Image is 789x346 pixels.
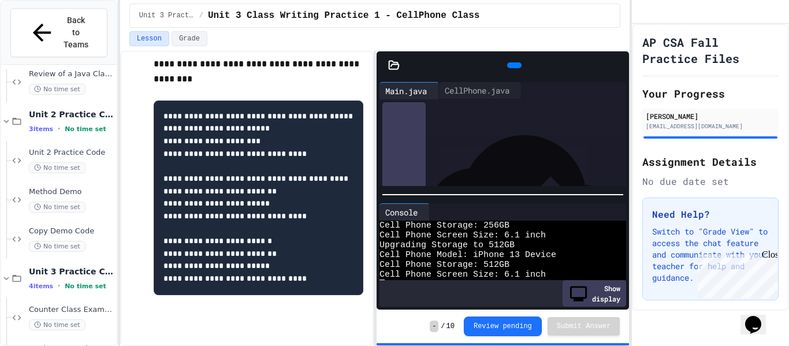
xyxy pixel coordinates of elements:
[379,221,509,230] span: Cell Phone Storage: 256GB
[29,282,53,290] span: 4 items
[379,230,546,240] span: Cell Phone Screen Size: 6.1 inch
[642,174,779,188] div: No due date set
[642,85,779,102] h2: Your Progress
[58,281,60,291] span: •
[29,187,114,197] span: Method Demo
[740,300,777,334] iframe: chat widget
[29,241,85,252] span: No time set
[29,266,114,277] span: Unit 3 Practice Code
[65,125,106,133] span: No time set
[29,305,114,315] span: Counter Class Example
[29,162,85,173] span: No time set
[379,206,423,218] div: Console
[129,31,169,46] button: Lesson
[62,14,90,51] span: Back to Teams
[563,280,626,307] div: Show display
[29,319,85,330] span: No time set
[693,250,777,299] iframe: chat widget
[430,321,438,332] span: -
[464,317,542,336] button: Review pending
[379,203,430,221] div: Console
[58,124,60,133] span: •
[646,122,775,131] div: [EMAIL_ADDRESS][DOMAIN_NAME]
[441,322,445,331] span: /
[29,202,85,213] span: No time set
[65,282,106,290] span: No time set
[646,111,775,121] div: [PERSON_NAME]
[446,322,455,331] span: 10
[439,82,522,99] div: CellPhone.java
[139,11,195,20] span: Unit 3 Practice Code
[199,11,203,20] span: /
[10,8,107,57] button: Back to Teams
[642,34,779,66] h1: AP CSA Fall Practice Files
[642,154,779,170] h2: Assignment Details
[379,270,546,280] span: Cell Phone Screen Size: 6.1 inch
[29,109,114,120] span: Unit 2 Practice Code
[652,226,769,284] p: Switch to "Grade View" to access the chat feature and communicate with your teacher for help and ...
[439,84,515,96] div: CellPhone.java
[5,5,80,73] div: Chat with us now!Close
[172,31,207,46] button: Grade
[379,82,439,99] div: Main.java
[29,148,114,158] span: Unit 2 Practice Code
[29,226,114,236] span: Copy Demo Code
[557,322,611,331] span: Submit Answer
[29,69,114,79] span: Review of a Java Class and Printing
[652,207,769,221] h3: Need Help?
[379,260,509,270] span: Cell Phone Storage: 512GB
[379,250,556,260] span: Cell Phone Model: iPhone 13 Device
[379,240,515,250] span: Upgrading Storage to 512GB
[29,84,85,95] span: No time set
[208,9,479,23] span: Unit 3 Class Writing Practice 1 - CellPhone Class
[382,102,426,300] div: History
[29,125,53,133] span: 3 items
[548,317,620,336] button: Submit Answer
[379,85,433,97] div: Main.java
